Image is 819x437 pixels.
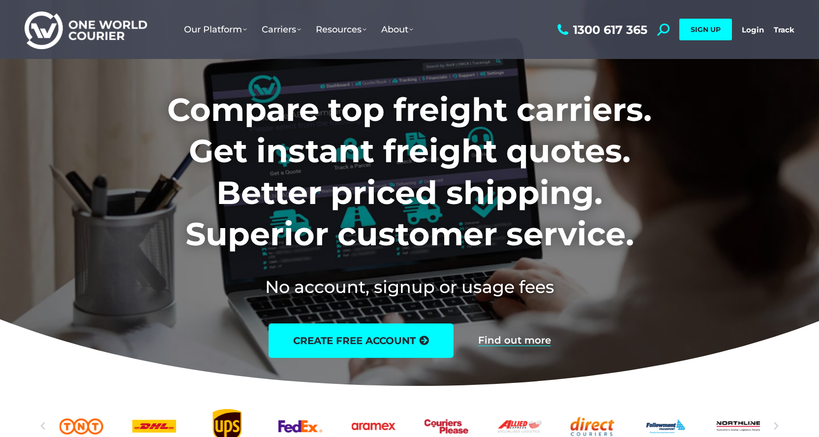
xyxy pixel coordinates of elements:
span: SIGN UP [691,25,721,34]
a: Login [742,25,764,34]
a: 1300 617 365 [555,24,647,36]
h2: No account, signup or usage fees [102,275,717,299]
span: About [381,24,413,35]
h1: Compare top freight carriers. Get instant freight quotes. Better priced shipping. Superior custom... [102,89,717,255]
img: One World Courier [25,10,147,50]
span: Resources [316,24,366,35]
span: Carriers [262,24,301,35]
span: Our Platform [184,24,247,35]
a: SIGN UP [679,19,732,40]
a: create free account [269,323,454,358]
a: Our Platform [177,14,254,45]
a: Carriers [254,14,308,45]
a: About [374,14,421,45]
a: Resources [308,14,374,45]
a: Track [774,25,794,34]
a: Find out more [478,335,551,346]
